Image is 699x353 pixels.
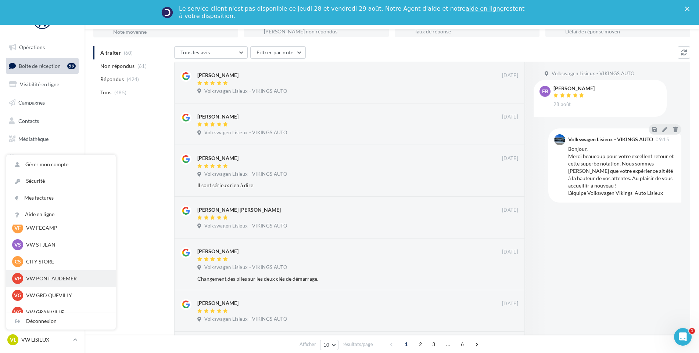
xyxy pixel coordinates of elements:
span: 1 [400,338,412,350]
span: Tous [100,89,111,96]
span: Visibilité en ligne [20,81,59,87]
span: [DATE] [502,114,518,120]
div: Délai de réponse moyen [565,29,684,34]
span: 09:15 [656,137,669,142]
a: VL VW LISIEUX [6,333,79,347]
span: VG [14,292,21,299]
span: [DATE] [502,301,518,307]
span: Volkswagen Lisieux - VIKINGS AUTO [204,171,287,178]
div: [PERSON_NAME] [197,72,239,79]
div: 59 [67,63,76,69]
span: (485) [114,90,127,95]
a: Sécurité [6,173,116,189]
a: Visibilité en ligne [4,77,80,92]
span: VS [14,241,21,248]
a: Campagnes [4,95,80,110]
span: Volkswagen Lisieux - VIKINGS AUTO [204,88,287,95]
div: Note moyenne [113,29,232,34]
span: VP [14,275,21,282]
a: PLV et print personnalisable [4,168,80,190]
div: [PERSON_NAME] [197,154,239,162]
div: Bonjour, Merci beaucoup pour votre excellent retour et cette superbe notation. Nous sommes [PERSO... [568,145,675,197]
div: Le service client n'est pas disponible ce jeudi 28 et vendredi 29 août. Notre Agent d'aide et not... [179,5,526,20]
div: [PERSON_NAME] non répondus [264,29,383,34]
span: VL [10,336,16,343]
span: Calendrier [18,154,43,160]
div: [PERSON_NAME] [553,86,595,91]
span: résultats/page [343,341,373,348]
span: Non répondus [100,62,135,70]
iframe: Intercom live chat [674,328,692,346]
a: Mes factures [6,190,116,206]
a: Médiathèque [4,131,80,147]
span: 3 [428,338,440,350]
a: Boîte de réception59 [4,58,80,74]
span: Contacts [18,117,39,124]
div: [PERSON_NAME] [PERSON_NAME] [197,206,281,214]
a: Contacts [4,113,80,129]
span: Volkswagen Lisieux - VIKINGS AUTO [204,316,287,323]
p: VW LISIEUX [21,336,70,343]
a: Opérations [4,40,80,55]
span: [DATE] [502,249,518,255]
p: VW GRANVILLE [26,309,107,316]
span: VG [14,309,21,316]
span: (424) [127,76,139,82]
a: Campagnes DataOnDemand [4,192,80,214]
p: VW PONT AUDEMER [26,275,107,282]
span: 1 [689,328,695,334]
span: [DATE] [502,207,518,214]
span: ... [442,338,454,350]
span: [DATE] [502,72,518,79]
span: 28 août [553,101,571,108]
span: VF [14,224,21,232]
span: [DATE] [502,155,518,162]
span: CS [15,258,21,265]
span: Campagnes [18,99,45,106]
a: Aide en ligne [6,206,116,223]
div: Il sont sérieux rien à dire [197,182,470,189]
span: Tous les avis [180,49,210,55]
div: Taux de réponse [415,29,534,34]
button: Tous les avis [174,46,248,59]
span: Opérations [19,44,45,50]
p: VW ST JEAN [26,241,107,248]
div: Déconnexion [6,313,116,330]
button: 10 [320,340,339,350]
img: Profile image for Service-Client [161,7,173,18]
p: VW FECAMP [26,224,107,232]
div: [PERSON_NAME] [197,299,239,307]
span: 2 [415,338,426,350]
p: CITY STORE [26,258,107,265]
span: (61) [137,63,147,69]
span: Volkswagen Lisieux - VIKINGS AUTO [204,130,287,136]
span: Boîte de réception [19,62,61,69]
span: Afficher [300,341,316,348]
div: Changement,des piles sur les deux clés de démarrage. [197,275,470,283]
div: [PERSON_NAME] [197,248,239,255]
a: aide en ligne [466,5,503,12]
p: VW GRD QUEVILLY [26,292,107,299]
button: Filtrer par note [250,46,306,59]
span: FB [542,88,548,95]
span: 10 [323,342,330,348]
a: Calendrier [4,150,80,165]
div: [PERSON_NAME] [197,113,239,120]
div: Volkswagen Lisieux - VIKINGS AUTO [568,137,653,142]
span: 6 [456,338,468,350]
a: Gérer mon compte [6,156,116,173]
span: Médiathèque [18,136,49,142]
span: Volkswagen Lisieux - VIKINGS AUTO [552,70,634,77]
span: Répondus [100,76,124,83]
span: Volkswagen Lisieux - VIKINGS AUTO [204,223,287,229]
span: Volkswagen Lisieux - VIKINGS AUTO [204,264,287,271]
div: Fermer [685,7,692,11]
